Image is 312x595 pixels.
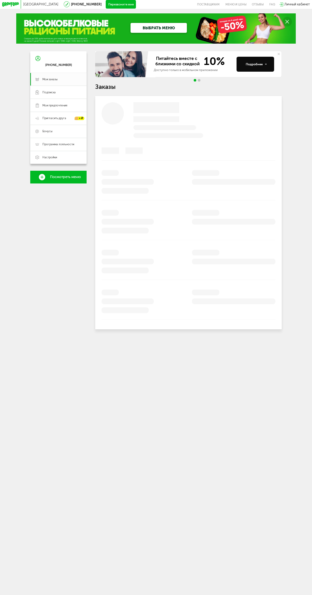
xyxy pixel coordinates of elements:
div: Подробнее [246,62,266,67]
a: Личный кабинет [280,2,310,6]
span: Мои предпочтения [42,104,67,107]
button: Подробнее [237,57,274,72]
a: Программа лояльности [30,138,87,151]
div: Доступно только в мобильном приложении [154,68,233,72]
div: + ₽ [75,117,85,120]
span: Подписка [42,90,56,94]
span: Питайтесь вместе с близкими со скидкой [154,56,201,67]
a: Пригласить друга + ₽ [30,112,87,125]
span: Посмотреть меню [50,175,81,179]
h1: Заказы [95,84,281,90]
a: Посмотреть меню [30,171,87,184]
a: ВЫБРАТЬ МЕНЮ [131,23,187,33]
a: [PHONE_NUMBER] [71,2,102,6]
span: [GEOGRAPHIC_DATA] [23,2,58,6]
span: Мои заказы [42,77,58,81]
span: Программа лояльности [42,142,74,146]
span: Пригласить друга [42,116,66,120]
span: Go to slide 2 [198,79,201,82]
a: Бонусы [30,125,87,138]
span: Go to slide 1 [194,79,196,82]
span: Бонусы [42,129,53,133]
img: family-banner.579af9d.jpg [95,51,149,77]
span: Настройки [42,155,57,159]
span: Личный кабинет [284,2,310,6]
a: Мои предпочтения [30,99,87,112]
div: [PHONE_NUMBER] [45,63,72,67]
a: Подписка [30,86,87,99]
a: Настройки [30,151,87,164]
span: 10% [201,56,224,67]
a: Мои заказы [30,73,87,86]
